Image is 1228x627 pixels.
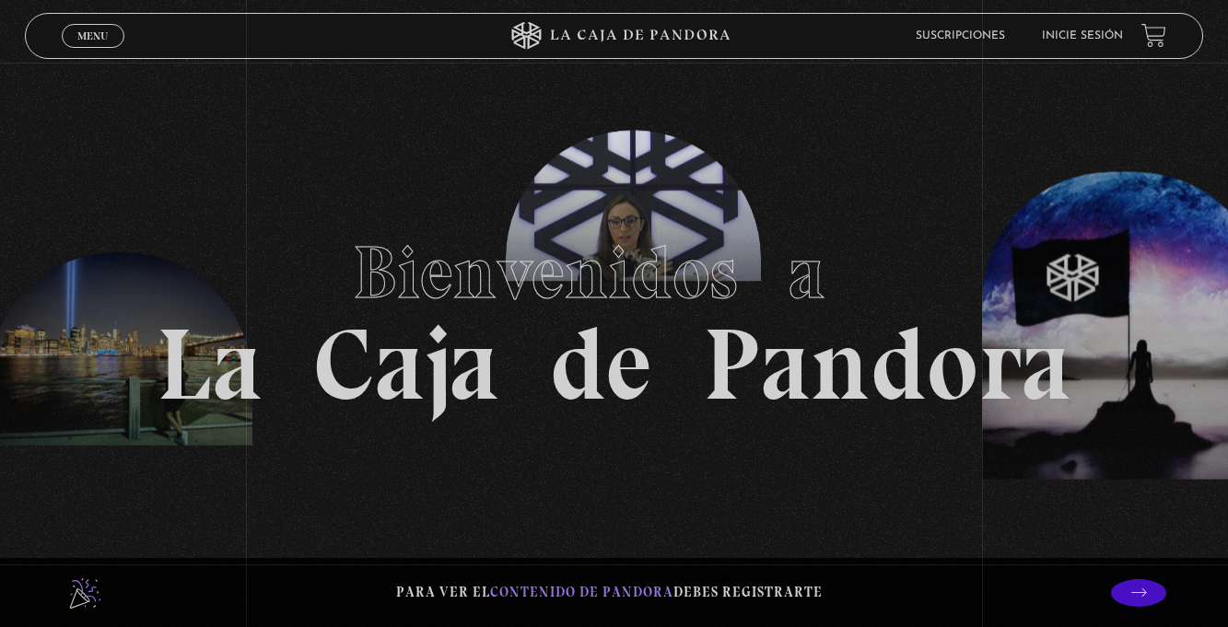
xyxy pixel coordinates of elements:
a: Suscripciones [916,30,1005,41]
span: Cerrar [71,45,114,58]
a: Inicie sesión [1042,30,1123,41]
span: contenido de Pandora [490,584,673,600]
h1: La Caja de Pandora [157,213,1071,415]
span: Menu [77,30,108,41]
p: Para ver el debes registrarte [396,580,823,605]
a: View your shopping cart [1141,23,1166,48]
span: Bienvenidos a [353,228,876,317]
